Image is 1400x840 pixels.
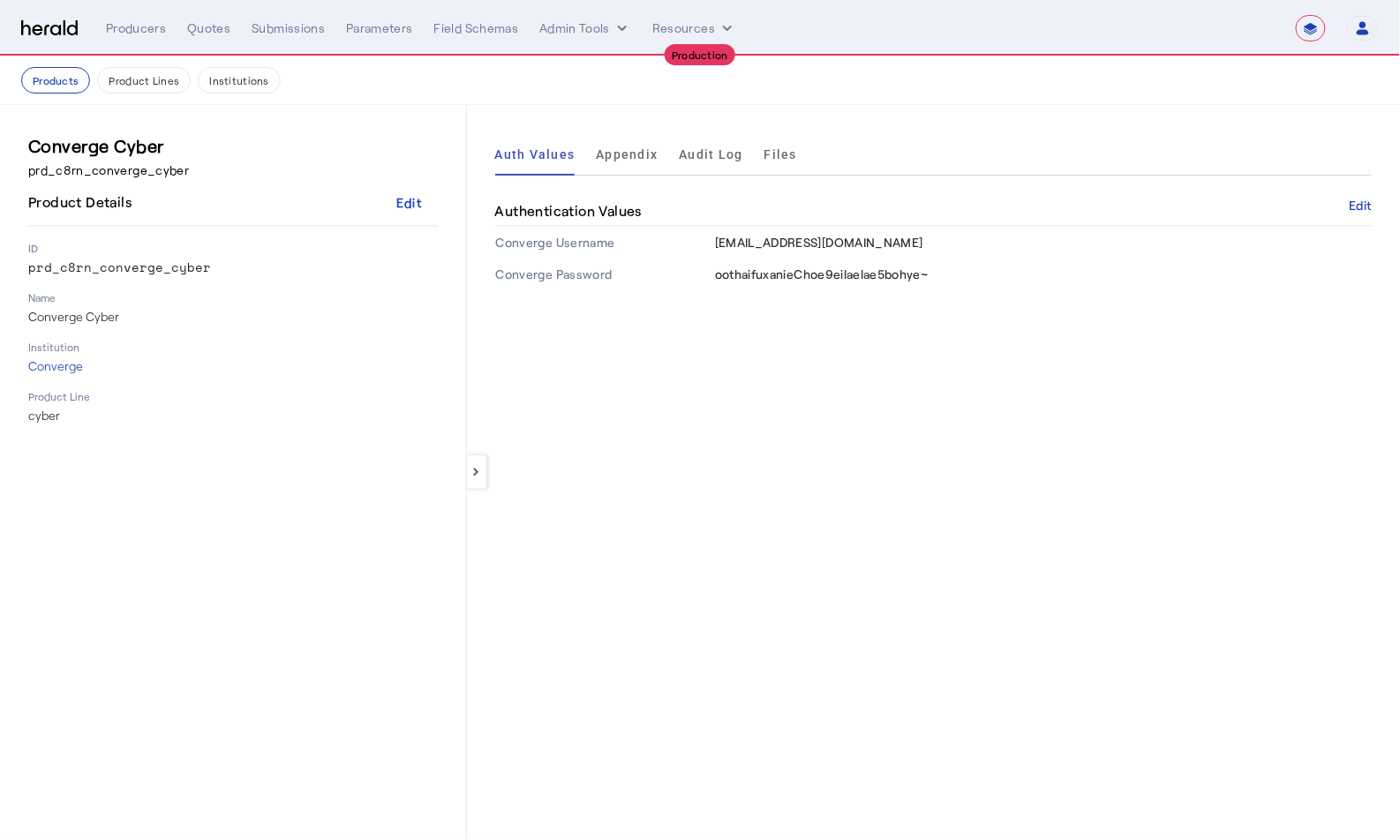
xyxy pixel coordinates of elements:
[468,464,484,480] mat-icon: keyboard_arrow_left
[381,186,438,218] button: Edit
[97,67,191,94] button: Product Lines
[539,19,631,37] button: internal dropdown menu
[495,227,714,259] th: Converge Username
[396,193,422,212] div: Edit
[346,19,413,37] div: Parameters
[28,191,139,213] h4: Product Details
[596,133,658,176] a: Appendix
[198,67,281,94] button: Institutions
[434,19,519,37] div: Field Schemas
[665,44,735,65] div: Production
[28,241,438,255] p: ID
[1350,200,1372,211] button: Edit
[679,133,742,176] a: Audit Log
[187,19,230,37] div: Quotes
[28,308,438,326] p: Converge Cyber
[28,357,438,375] p: Converge
[28,259,438,276] p: prd_c8rn_converge_cyber
[495,148,576,161] span: Auth Values
[28,389,438,403] p: Product Line
[652,19,736,37] button: Resources dropdown menu
[106,19,166,37] div: Producers
[495,259,714,290] th: Converge Password
[679,148,742,161] span: Audit Log
[252,19,325,37] div: Submissions
[21,67,90,94] button: Products
[28,290,438,304] p: Name
[764,133,797,176] a: Files
[764,148,797,161] span: Files
[596,148,658,161] span: Appendix
[495,133,576,176] a: Auth Values
[28,340,438,354] p: Institution
[715,266,930,281] span: oothaifuxanieChoe9eilaelae5bohye~
[495,200,649,221] h4: Authentication Values
[28,407,438,424] p: cyber
[28,133,438,158] h3: Converge Cyber
[28,161,438,179] p: prd_c8rn_converge_cyber
[21,20,78,37] img: Herald Logo
[715,235,923,250] span: [EMAIL_ADDRESS][DOMAIN_NAME]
